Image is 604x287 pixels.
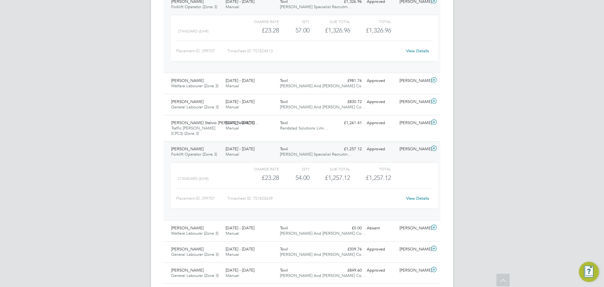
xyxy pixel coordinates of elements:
span: [PERSON_NAME] Stelvio [PERSON_NAME] G… [171,120,259,125]
div: [PERSON_NAME] [397,244,430,255]
button: Engage Resource Center [579,262,599,282]
span: [DATE] - [DATE] [226,120,254,125]
div: [PERSON_NAME] [397,118,430,128]
span: [DATE] - [DATE] [226,99,254,104]
div: [PERSON_NAME] [397,265,430,276]
div: £830.72 [332,97,364,107]
div: £1,326.96 [310,25,350,36]
span: Manual [226,252,239,257]
span: [PERSON_NAME] [171,225,204,231]
div: Charge rate [238,165,279,173]
span: [PERSON_NAME] And [PERSON_NAME] Co… [280,252,366,257]
div: Total [350,18,391,25]
div: Timesheet ID: TS1824513 [227,46,402,56]
span: [DATE] - [DATE] [226,246,254,252]
span: [PERSON_NAME] Specialist Recruitm… [280,4,352,9]
span: Manual [226,125,239,131]
span: Standard (£/HR) [177,29,209,33]
span: [PERSON_NAME] And [PERSON_NAME] Co… [280,83,366,89]
span: Tovil [280,78,288,83]
span: [PERSON_NAME] [171,99,204,104]
div: Charge rate [238,18,279,25]
div: Approved [364,265,397,276]
div: Absent [364,223,397,233]
div: £1,261.41 [332,118,364,128]
span: [PERSON_NAME] [171,146,204,152]
span: Standard (£/HR) [177,176,209,181]
a: View Details [406,48,429,54]
span: Traffic [PERSON_NAME] (CPCS) (Zone 3) [171,125,215,136]
div: QTY [279,18,310,25]
span: [PERSON_NAME] [171,267,204,273]
div: [PERSON_NAME] [397,144,430,154]
span: Tovil [280,146,288,152]
div: £1,257.12 [310,173,350,183]
div: Total [350,165,391,173]
span: [PERSON_NAME] Specialist Recruitm… [280,152,352,157]
span: [PERSON_NAME] [171,78,204,83]
div: £509.76 [332,244,364,255]
span: [DATE] - [DATE] [226,78,254,83]
span: Randstad Solutions Limi… [280,125,328,131]
span: [DATE] - [DATE] [226,225,254,231]
span: Manual [226,104,239,110]
span: Manual [226,273,239,278]
span: [DATE] - [DATE] [226,146,254,152]
span: Tovil [280,120,288,125]
span: Forklift Operator (Zone 3) [171,152,217,157]
span: Manual [226,152,239,157]
span: General Labourer (Zone 3) [171,273,219,278]
div: Timesheet ID: TS1820639 [227,193,402,204]
span: [PERSON_NAME] [171,246,204,252]
div: £1,257.12 [332,144,364,154]
div: [PERSON_NAME] [397,76,430,86]
span: Tovil [280,267,288,273]
div: Placement ID: 299707 [176,193,227,204]
span: [PERSON_NAME] And [PERSON_NAME] Co… [280,104,366,110]
span: Tovil [280,225,288,231]
span: General Labourer (Zone 3) [171,104,219,110]
div: Approved [364,118,397,128]
span: [PERSON_NAME] And [PERSON_NAME] Co… [280,273,366,278]
div: QTY [279,165,310,173]
span: Tovil [280,99,288,104]
a: View Details [406,196,429,201]
span: Welfare Labourer (Zone 3) [171,231,218,236]
div: £23.28 [238,25,279,36]
div: £849.60 [332,265,364,276]
div: Approved [364,76,397,86]
div: [PERSON_NAME] [397,223,430,233]
span: £1,257.12 [366,174,391,181]
div: 54.00 [279,173,310,183]
div: Sub Total [310,18,350,25]
span: Manual [226,83,239,89]
span: Welfare Labourer (Zone 3) [171,83,218,89]
div: [PERSON_NAME] [397,97,430,107]
div: £0.00 [332,223,364,233]
span: £1,326.96 [366,26,391,34]
span: Forklift Operator (Zone 3) [171,4,217,9]
div: Placement ID: 299707 [176,46,227,56]
div: Approved [364,244,397,255]
span: [PERSON_NAME] And [PERSON_NAME] Co… [280,231,366,236]
div: 57.00 [279,25,310,36]
span: Tovil [280,246,288,252]
div: £981.76 [332,76,364,86]
span: [DATE] - [DATE] [226,267,254,273]
div: Approved [364,97,397,107]
span: General Labourer (Zone 3) [171,252,219,257]
span: Manual [226,4,239,9]
span: Manual [226,231,239,236]
div: £23.28 [238,173,279,183]
div: Approved [364,144,397,154]
div: Sub Total [310,165,350,173]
